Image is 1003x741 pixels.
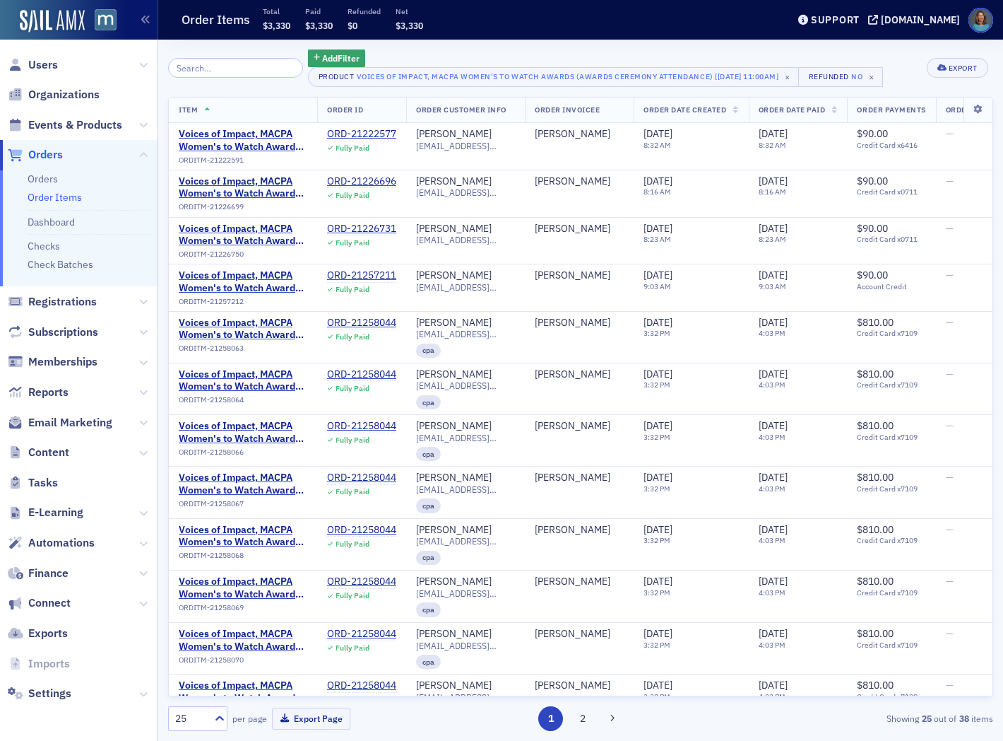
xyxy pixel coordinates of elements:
[416,329,515,339] span: [EMAIL_ADDRESS][DOMAIN_NAME]
[759,380,785,390] time: 4:03 PM
[20,10,85,33] a: SailAMX
[95,9,117,31] img: SailAMX
[759,140,786,150] time: 8:32 AM
[857,329,925,338] span: Credit Card x7109
[535,223,610,235] a: [PERSON_NAME]
[179,297,244,306] span: ORDITM-21257212
[28,87,100,103] span: Organizations
[8,445,69,460] a: Content
[535,175,610,188] a: [PERSON_NAME]
[857,235,925,244] span: Credit Card x0711
[179,576,307,600] span: Voices of Impact, MACPA Women's to Watch Awards (Awards Ceremony Attendance)
[272,708,350,730] button: Export Page
[416,269,492,282] div: [PERSON_NAME]
[416,317,492,329] div: [PERSON_NAME]
[336,332,369,342] div: Fully Paid
[643,523,672,536] span: [DATE]
[327,269,396,282] div: ORD-21257211
[179,448,244,457] span: ORDITM-21258066
[535,269,610,282] a: [PERSON_NAME]
[781,71,794,83] span: ×
[327,317,396,329] a: ORD-21258044
[643,432,670,442] time: 3:32 PM
[28,191,82,204] a: Order Items
[857,471,894,484] span: $810.00
[759,127,788,140] span: [DATE]
[8,595,71,611] a: Connect
[535,368,610,381] div: [PERSON_NAME]
[857,175,888,187] span: $90.00
[535,420,610,433] a: [PERSON_NAME]
[179,202,244,211] span: ORDITM-21226699
[857,575,894,588] span: $810.00
[857,368,894,380] span: $810.00
[232,712,267,725] label: per page
[416,472,492,484] div: [PERSON_NAME]
[851,72,862,81] div: No
[336,591,369,600] div: Fully Paid
[179,524,307,549] span: Voices of Impact, MACPA Women's to Watch Awards (Awards Ceremony Attendance)
[28,147,63,163] span: Orders
[179,269,307,294] span: Voices of Impact, MACPA Women's to Watch Awards (Awards Ceremony Attendance)
[857,419,894,432] span: $810.00
[416,368,492,381] a: [PERSON_NAME]
[535,679,610,692] a: [PERSON_NAME]
[336,384,369,393] div: Fully Paid
[865,71,878,83] span: ×
[857,269,888,281] span: $90.00
[643,269,672,281] span: [DATE]
[28,566,69,581] span: Finance
[336,285,369,294] div: Fully Paid
[28,475,58,491] span: Tasks
[759,523,788,536] span: [DATE]
[535,628,610,641] a: [PERSON_NAME]
[759,105,826,115] span: Order Date Paid
[759,368,788,380] span: [DATE]
[759,484,785,494] time: 4:03 PM
[416,498,441,513] div: cpa
[8,475,58,491] a: Tasks
[327,128,396,141] a: ORD-21222577
[28,415,112,431] span: Email Marketing
[327,576,396,588] a: ORD-21258044
[336,191,369,200] div: Fully Paid
[179,472,307,496] span: Voices of Impact, MACPA Women's to Watch Awards (Awards Ceremony Attendance)
[28,240,60,252] a: Checks
[179,128,307,153] span: Voices of Impact, MACPA Women's to Watch Awards (Awards Ceremony Attendance)
[416,679,492,692] a: [PERSON_NAME]
[416,576,492,588] a: [PERSON_NAME]
[179,603,244,612] span: ORDITM-21258069
[8,87,100,103] a: Organizations
[946,175,954,187] span: —
[968,8,993,33] span: Profile
[8,57,58,73] a: Users
[416,282,515,293] span: [EMAIL_ADDRESS][DOMAIN_NAME]
[416,235,515,245] span: [EMAIL_ADDRESS][DOMAIN_NAME]
[28,505,83,520] span: E-Learning
[946,523,954,536] span: —
[327,420,396,433] a: ORD-21258044
[759,432,785,442] time: 4:03 PM
[8,385,69,400] a: Reports
[535,420,624,433] span: Monique Booker
[759,281,786,291] time: 9:03 AM
[8,415,112,431] a: Email Marketing
[857,536,925,545] span: Credit Card x7109
[535,628,624,641] span: Monique Booker
[28,535,95,551] span: Automations
[946,127,954,140] span: —
[759,471,788,484] span: [DATE]
[416,175,492,188] div: [PERSON_NAME]
[179,156,244,165] span: ORDITM-21222591
[535,105,600,115] span: Order Invoicee
[179,223,307,247] span: Voices of Impact, MACPA Women's to Watch Awards (Awards Ceremony Attendance)
[179,395,244,404] span: ORDITM-21258064
[28,686,71,701] span: Settings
